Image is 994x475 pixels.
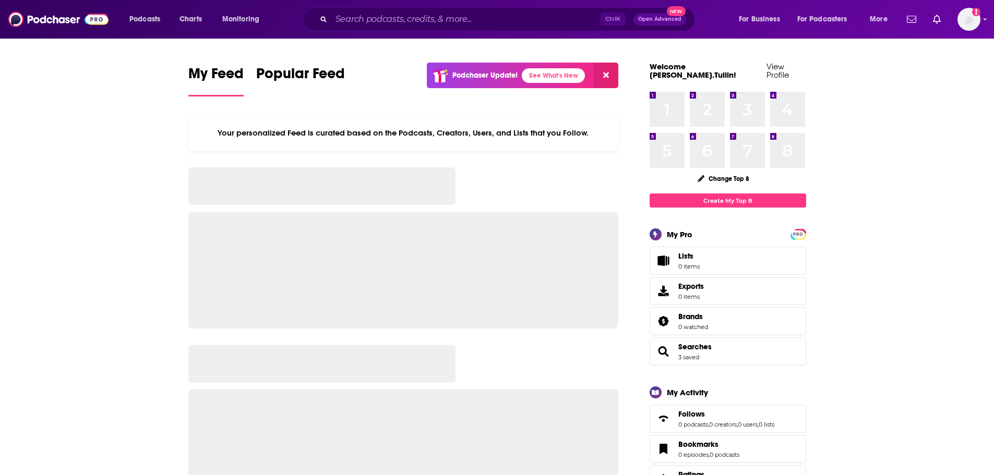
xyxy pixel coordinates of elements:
span: Bookmarks [678,440,718,449]
a: 0 lists [759,421,774,428]
a: Charts [173,11,208,28]
span: Exports [653,284,674,298]
p: Podchaser Update! [452,71,518,80]
a: Popular Feed [256,65,345,96]
span: Lists [678,251,700,261]
a: Welcome [PERSON_NAME].Tullin! [650,62,736,80]
span: Bookmarks [650,435,806,463]
span: Follows [650,405,806,433]
span: , [708,421,709,428]
span: Logged in as Maria.Tullin [957,8,980,31]
a: Bookmarks [653,442,674,456]
a: Show notifications dropdown [903,10,920,28]
a: Brands [653,314,674,328]
button: Open AdvancedNew [633,13,686,26]
span: 0 items [678,293,704,300]
button: Change Top 8 [691,172,756,185]
a: PRO [792,230,805,238]
span: , [709,451,710,458]
img: User Profile [957,8,980,31]
a: Lists [650,247,806,275]
a: 0 episodes [678,451,709,458]
a: 0 watched [678,323,708,331]
span: Searches [650,337,806,366]
svg: Add a profile image [972,8,980,16]
span: Exports [678,282,704,291]
a: Show notifications dropdown [929,10,945,28]
a: 0 podcasts [678,421,708,428]
span: 0 items [678,263,700,270]
a: View Profile [767,62,789,80]
span: New [667,6,686,16]
span: Monitoring [222,12,259,27]
span: More [870,12,888,27]
button: Show profile menu [957,8,980,31]
button: open menu [863,11,901,28]
a: 0 users [738,421,758,428]
span: Lists [678,251,693,261]
div: My Pro [667,229,692,239]
a: Exports [650,277,806,305]
button: open menu [732,11,793,28]
a: Searches [678,342,712,351]
input: Search podcasts, credits, & more... [331,11,601,28]
a: Bookmarks [678,440,739,449]
a: See What's New [522,68,585,83]
span: Ctrl K [601,13,625,26]
span: Popular Feed [256,65,345,89]
a: 0 creators [709,421,737,428]
div: My Activity [667,387,708,397]
span: For Business [739,12,780,27]
span: Charts [179,12,202,27]
span: , [758,421,759,428]
span: Brands [678,312,703,321]
span: Podcasts [129,12,160,27]
span: Open Advanced [638,17,681,22]
span: , [737,421,738,428]
button: open menu [791,11,863,28]
span: Lists [653,253,674,268]
a: Create My Top 8 [650,193,806,208]
a: 0 podcasts [710,451,739,458]
div: Search podcasts, credits, & more... [313,7,705,31]
span: My Feed [188,65,244,89]
span: PRO [792,230,805,238]
div: Your personalized Feed is curated based on the Podcasts, Creators, Users, and Lists that you Follow. [188,115,619,151]
span: For Podcasters [797,12,847,27]
a: Follows [653,411,674,426]
button: open menu [215,11,273,28]
a: Follows [678,409,774,419]
a: Brands [678,312,708,321]
a: 3 saved [678,354,699,361]
button: open menu [122,11,174,28]
img: Podchaser - Follow, Share and Rate Podcasts [8,9,109,29]
span: Follows [678,409,705,419]
span: Brands [650,307,806,335]
a: Searches [653,344,674,359]
a: My Feed [188,65,244,96]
